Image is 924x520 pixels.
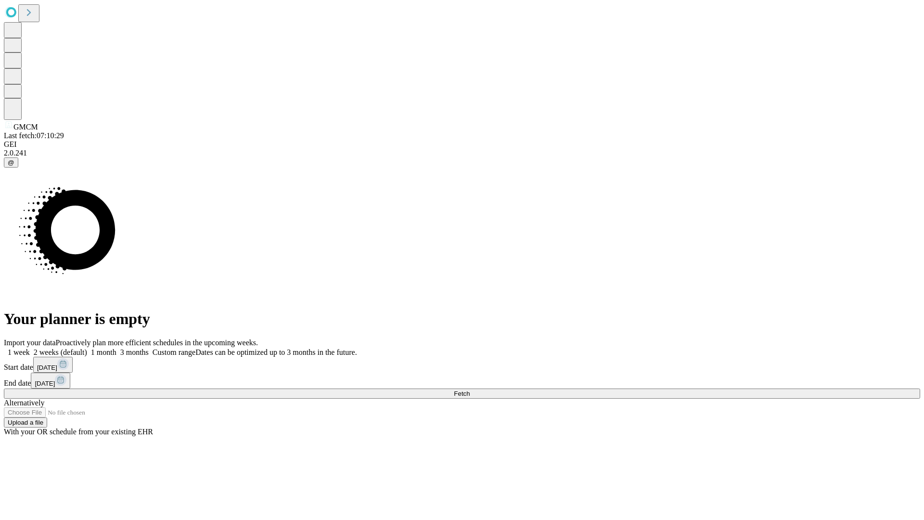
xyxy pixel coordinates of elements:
[4,338,56,347] span: Import your data
[37,364,57,371] span: [DATE]
[33,357,73,373] button: [DATE]
[4,131,64,140] span: Last fetch: 07:10:29
[120,348,149,356] span: 3 months
[195,348,357,356] span: Dates can be optimized up to 3 months in the future.
[4,373,920,389] div: End date
[34,348,87,356] span: 2 weeks (default)
[13,123,38,131] span: GMCM
[4,149,920,157] div: 2.0.241
[8,159,14,166] span: @
[31,373,70,389] button: [DATE]
[4,357,920,373] div: Start date
[4,157,18,168] button: @
[4,140,920,149] div: GEI
[454,390,470,397] span: Fetch
[56,338,258,347] span: Proactively plan more efficient schedules in the upcoming weeks.
[4,389,920,399] button: Fetch
[4,417,47,428] button: Upload a file
[4,399,44,407] span: Alternatively
[4,428,153,436] span: With your OR schedule from your existing EHR
[153,348,195,356] span: Custom range
[8,348,30,356] span: 1 week
[35,380,55,387] span: [DATE]
[4,310,920,328] h1: Your planner is empty
[91,348,116,356] span: 1 month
